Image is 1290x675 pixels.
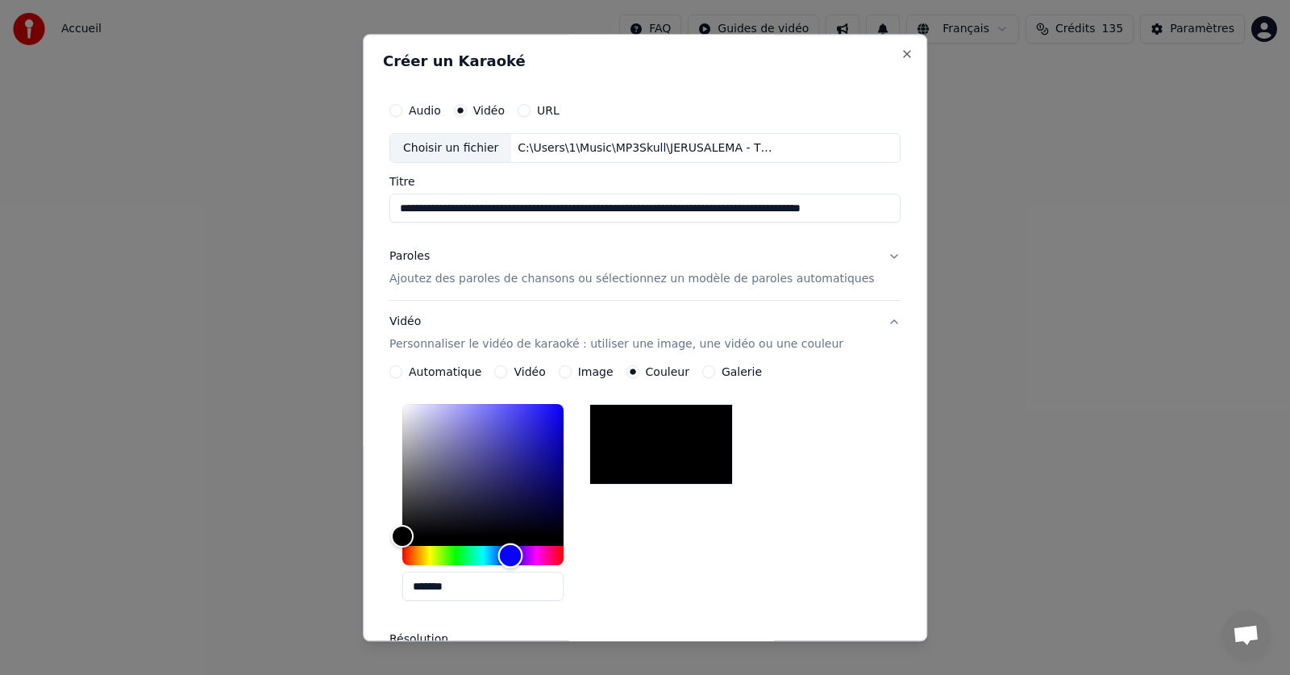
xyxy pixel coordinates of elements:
label: Audio [409,105,441,116]
label: Galerie [722,367,762,378]
label: Vidéo [514,367,546,378]
div: C:\Users\1\Music\MP3Skull\JERUSALEMA - TRADUCTION EN FRANCAIS - MASTER KG FT NOMCEBO - VERSION FR... [512,140,786,156]
button: ParolesAjoutez des paroles de chansons ou sélectionnez un modèle de paroles automatiques [389,236,901,301]
div: Vidéo [389,315,843,353]
div: Choisir un fichier [390,134,511,163]
label: Résolution [389,634,551,645]
button: VidéoPersonnaliser le vidéo de karaoké : utiliser une image, une vidéo ou une couleur [389,302,901,366]
div: Paroles [389,249,430,265]
label: Vidéo [473,105,505,116]
label: Titre [389,177,901,188]
label: Automatique [409,367,481,378]
div: Hue [402,547,564,566]
p: Ajoutez des paroles de chansons ou sélectionnez un modèle de paroles automatiques [389,272,875,288]
label: Couleur [646,367,689,378]
div: Color [402,405,564,537]
p: Personnaliser le vidéo de karaoké : utiliser une image, une vidéo ou une couleur [389,337,843,353]
label: Image [578,367,614,378]
h2: Créer un Karaoké [383,54,907,69]
label: URL [537,105,560,116]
